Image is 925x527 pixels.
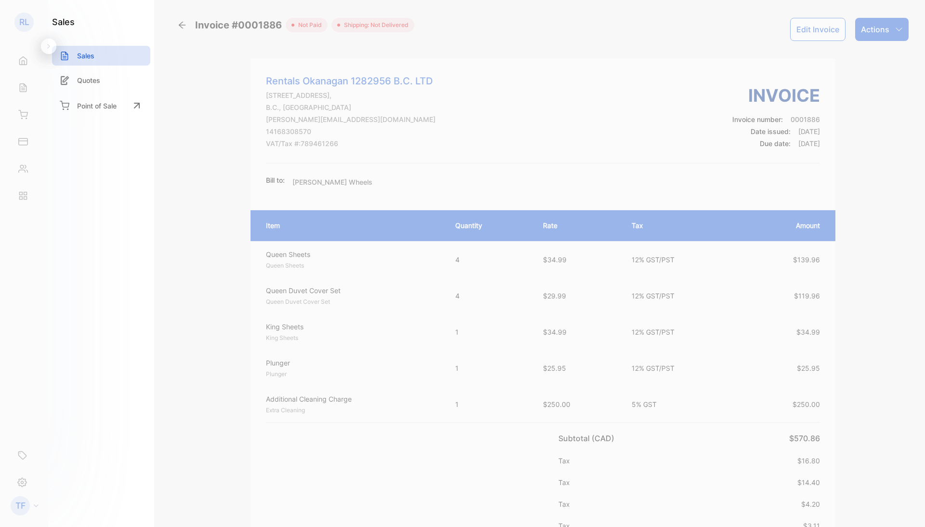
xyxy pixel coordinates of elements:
[801,500,820,508] span: $4.20
[266,261,438,270] p: Queen Sheets
[794,292,820,300] span: $119.96
[455,291,524,301] p: 4
[861,24,889,35] p: Actions
[543,292,566,300] span: $29.99
[749,220,820,230] p: Amount
[543,328,567,336] span: $34.99
[266,297,438,306] p: Queen Duvet Cover Set
[543,220,612,230] p: Rate
[266,370,438,378] p: Plunger
[793,400,820,408] span: $250.00
[266,322,438,332] p: King Sheets
[632,255,730,265] p: 12% GST/PST
[796,328,820,336] span: $34.99
[266,394,438,404] p: Additional Cleaning Charge
[266,138,436,149] p: VAT/Tax #: 789461266
[266,285,438,296] p: Queen Duvet Cover Set
[455,255,524,265] p: 4
[340,21,409,29] span: Shipping: Not Delivered
[632,363,730,373] p: 12% GST/PST
[455,399,524,409] p: 1
[797,457,820,465] span: $16.80
[798,139,820,148] span: [DATE]
[798,127,820,135] span: [DATE]
[52,70,150,90] a: Quotes
[543,400,570,408] span: $250.00
[797,478,820,486] span: $14.40
[77,51,94,61] p: Sales
[266,114,436,124] p: [PERSON_NAME][EMAIL_ADDRESS][DOMAIN_NAME]
[266,102,436,112] p: B.C., [GEOGRAPHIC_DATA]
[266,175,285,185] p: Bill to:
[266,334,438,342] p: King Sheets
[77,101,117,111] p: Point of Sale
[19,16,29,28] p: RL
[455,220,524,230] p: Quantity
[294,21,322,29] span: not paid
[77,75,100,85] p: Quotes
[632,291,730,301] p: 12% GST/PST
[760,139,791,148] span: Due date:
[558,432,618,444] p: Subtotal (CAD)
[543,256,567,264] span: $34.99
[543,364,566,372] span: $25.95
[455,327,524,337] p: 1
[791,115,820,123] span: 0001886
[266,220,436,230] p: Item
[52,95,150,116] a: Point of Sale
[632,399,730,409] p: 5% GST
[292,177,372,187] p: [PERSON_NAME] Wheels
[732,115,783,123] span: Invoice number:
[793,256,820,264] span: $139.96
[266,249,438,259] p: Queen Sheets
[52,46,150,66] a: Sales
[455,363,524,373] p: 1
[558,499,574,509] p: Tax
[266,406,438,415] p: Extra Cleaning
[790,18,846,41] button: Edit Invoice
[266,126,436,136] p: 14168308570
[632,327,730,337] p: 12% GST/PST
[797,364,820,372] span: $25.95
[558,456,574,466] p: Tax
[15,500,26,512] p: TF
[855,18,909,41] button: Actions
[195,18,286,32] span: Invoice #0001886
[789,433,820,443] span: $570.86
[632,220,730,230] p: Tax
[266,90,436,100] p: [STREET_ADDRESS],
[558,477,574,487] p: Tax
[52,15,75,28] h1: sales
[732,82,820,108] h3: Invoice
[751,127,791,135] span: Date issued:
[266,358,438,368] p: Plunger
[266,74,436,88] p: Rentals Okanagan 1282956 B.C. LTD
